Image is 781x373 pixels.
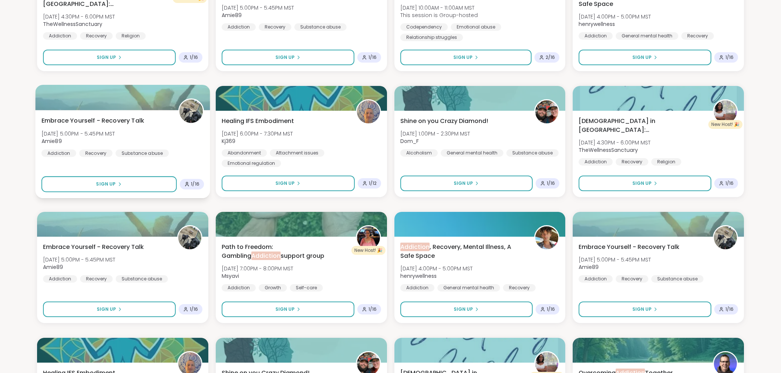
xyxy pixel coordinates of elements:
span: 1 / 16 [368,54,377,60]
b: TheWellnessSanctuary [43,20,102,28]
span: Sign Up [632,54,652,61]
span: 1 / 16 [547,306,555,312]
span: Sign Up [275,54,295,61]
img: Dom_F [535,100,558,123]
div: Emotional regulation [222,160,281,167]
b: Dom_F [400,137,419,145]
span: Healing IFS Embodiment [222,117,294,126]
span: 1 / 16 [190,54,198,60]
span: Addiction [251,252,281,260]
span: 1 / 16 [547,180,555,186]
b: Amie89 [42,137,62,145]
span: [DATE] 4:30PM - 6:00PM MST [43,13,115,20]
span: Shine on you Crazy Diamond! [400,117,488,126]
span: [DATE] 7:00PM - 8:00PM MST [222,265,293,272]
b: henrywellness [400,272,437,280]
button: Sign Up [222,302,354,317]
div: Religion [116,32,146,40]
div: Relationship struggles [400,34,463,41]
button: Sign Up [400,50,532,65]
span: Sign Up [454,180,473,187]
span: [DATE] 1:00PM - 2:30PM MST [400,130,470,137]
div: Addiction [579,275,613,283]
div: Substance abuse [294,23,347,31]
button: Sign Up [222,50,354,65]
span: [DATE] 5:00PM - 5:45PM MST [579,256,651,263]
b: Kj369 [222,137,235,145]
div: Substance abuse [651,275,704,283]
span: [DATE] 5:00PM - 5:45PM MST [42,130,115,137]
div: Alcoholism [400,149,438,157]
b: Amie89 [43,263,63,271]
span: Sign Up [453,54,473,61]
div: Recovery [616,275,648,283]
span: Addiction [400,243,430,251]
span: [DATE] 5:00PM - 5:45PM MST [222,4,294,11]
img: TheWellnessSanctuary [714,100,737,123]
span: [DATE] 10:00AM - 11:00AM MST [400,4,478,11]
span: Embrace Yourself - Recovery Talk [579,243,679,252]
b: henrywellness [579,20,615,28]
div: Addiction [222,23,256,31]
span: Sign Up [275,306,295,313]
div: Substance abuse [116,275,168,283]
img: Amie89 [714,226,737,249]
button: Sign Up [400,176,533,191]
img: Kj369 [357,100,380,123]
div: Growth [259,284,287,292]
div: General mental health [441,149,503,157]
span: [DATE] 4:00PM - 5:00PM MST [579,13,651,20]
div: Abandonment [222,149,267,157]
span: 1 / 16 [191,181,199,187]
div: Attachment issues [270,149,324,157]
button: Sign Up [400,302,533,317]
button: Sign Up [43,50,176,65]
span: Path to Freedom: Gambling support group [222,243,348,260]
span: This session is Group-hosted [400,11,478,19]
span: [DATE] 4:00PM - 5:00PM MST [400,265,473,272]
span: Embrace Yourself - Recovery Talk [42,116,144,125]
button: Sign Up [222,176,355,191]
img: henrywellness [535,226,558,249]
div: Addiction [222,284,256,292]
span: Sign Up [632,180,652,187]
span: 1 / 16 [190,306,198,312]
span: 1 / 16 [725,54,734,60]
div: Addiction [43,275,77,283]
b: Msyavi [222,272,239,280]
div: Recovery [79,149,113,157]
b: Amie89 [222,11,242,19]
div: Recovery [80,275,113,283]
button: Sign Up [579,176,711,191]
img: Msyavi [357,226,380,249]
button: Sign Up [43,302,176,317]
span: Sign Up [96,181,116,187]
button: Sign Up [579,50,711,65]
span: [DATE] 4:30PM - 6:00PM MST [579,139,651,146]
span: [DATE] 5:00PM - 5:45PM MST [43,256,115,263]
div: Emotional abuse [451,23,501,31]
div: New Host! 🎉 [351,246,385,255]
div: New Host! 🎉 [708,120,742,129]
span: Sign Up [97,306,116,313]
span: 1 / 16 [725,180,734,186]
span: [DEMOGRAPHIC_DATA] in [GEOGRAPHIC_DATA]: [GEOGRAPHIC_DATA] [579,117,705,134]
div: Recovery [503,284,536,292]
div: Recovery [616,158,648,166]
span: Sign Up [454,306,473,313]
span: 2 / 16 [546,54,555,60]
div: Addiction [42,149,76,157]
span: 1 / 16 [725,306,734,312]
img: Amie89 [178,226,201,249]
button: Sign Up [42,176,177,192]
button: Sign Up [579,302,711,317]
div: Substance abuse [506,149,559,157]
span: Sign Up [275,180,295,187]
span: 1 / 16 [368,306,377,312]
b: Amie89 [579,263,599,271]
div: Recovery [681,32,714,40]
span: [DATE] 6:00PM - 7:30PM MST [222,130,293,137]
span: 1 / 12 [369,180,377,186]
div: Recovery [80,32,113,40]
div: Substance abuse [116,149,169,157]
